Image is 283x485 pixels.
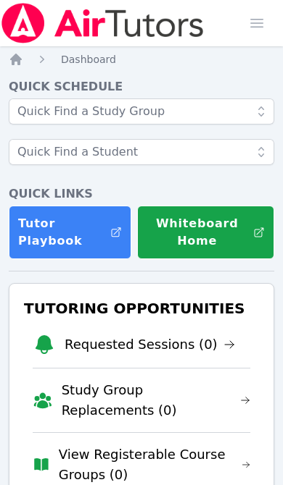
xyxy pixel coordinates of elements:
nav: Breadcrumb [9,52,274,67]
span: Dashboard [61,54,116,65]
h4: Quick Schedule [9,78,274,96]
h3: Tutoring Opportunities [21,295,262,321]
a: Requested Sessions (0) [65,334,235,355]
a: View Registerable Course Groups (0) [59,444,250,485]
button: Whiteboard Home [137,206,274,259]
h4: Quick Links [9,185,274,203]
a: Dashboard [61,52,116,67]
input: Quick Find a Student [9,139,274,165]
a: Tutor Playbook [9,206,131,259]
a: Study Group Replacements (0) [62,380,250,421]
input: Quick Find a Study Group [9,98,274,125]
